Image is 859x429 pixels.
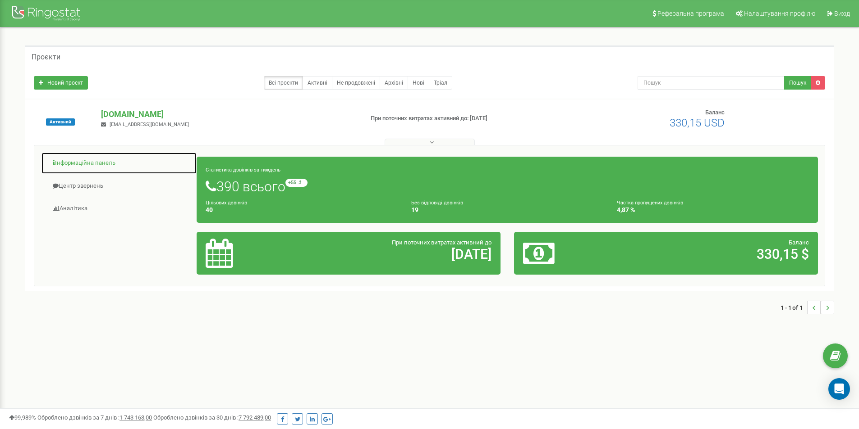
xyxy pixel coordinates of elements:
h4: 19 [411,207,603,213]
div: Open Intercom Messenger [828,378,850,400]
button: Пошук [784,76,811,90]
a: Центр звернень [41,175,197,197]
u: 1 743 163,00 [119,414,152,421]
h4: 40 [206,207,398,213]
a: Інформаційна панель [41,152,197,174]
a: Всі проєкти [264,76,303,90]
span: 1 - 1 of 1 [781,301,807,314]
a: Архівні [380,76,408,90]
small: Статистика дзвінків за тиждень [206,167,280,173]
input: Пошук [638,76,785,90]
nav: ... [781,292,834,323]
u: 7 792 489,00 [239,414,271,421]
h1: 390 всього [206,179,809,194]
h2: 330,15 $ [623,247,809,262]
span: [EMAIL_ADDRESS][DOMAIN_NAME] [110,122,189,127]
span: Вихід [834,10,850,17]
a: Новий проєкт [34,76,88,90]
small: Частка пропущених дзвінків [617,200,683,206]
a: Аналiтика [41,198,197,220]
small: Без відповіді дзвінків [411,200,463,206]
h2: [DATE] [305,247,492,262]
span: 330,15 USD [670,117,725,129]
span: Налаштування профілю [744,10,815,17]
span: Баланс [789,239,809,246]
a: Не продовжені [332,76,380,90]
a: Нові [408,76,429,90]
p: При поточних витратах активний до: [DATE] [371,114,558,123]
h5: Проєкти [32,53,60,61]
span: Реферальна програма [657,10,724,17]
small: Цільових дзвінків [206,200,247,206]
a: Активні [303,76,332,90]
small: +55 [285,179,308,187]
span: Активний [46,118,75,126]
p: [DOMAIN_NAME] [101,108,356,120]
span: Баланс [705,109,725,116]
span: Оброблено дзвінків за 30 днів : [153,414,271,421]
h4: 4,87 % [617,207,809,213]
span: 99,989% [9,414,36,421]
span: При поточних витратах активний до [392,239,492,246]
a: Тріал [429,76,452,90]
span: Оброблено дзвінків за 7 днів : [37,414,152,421]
